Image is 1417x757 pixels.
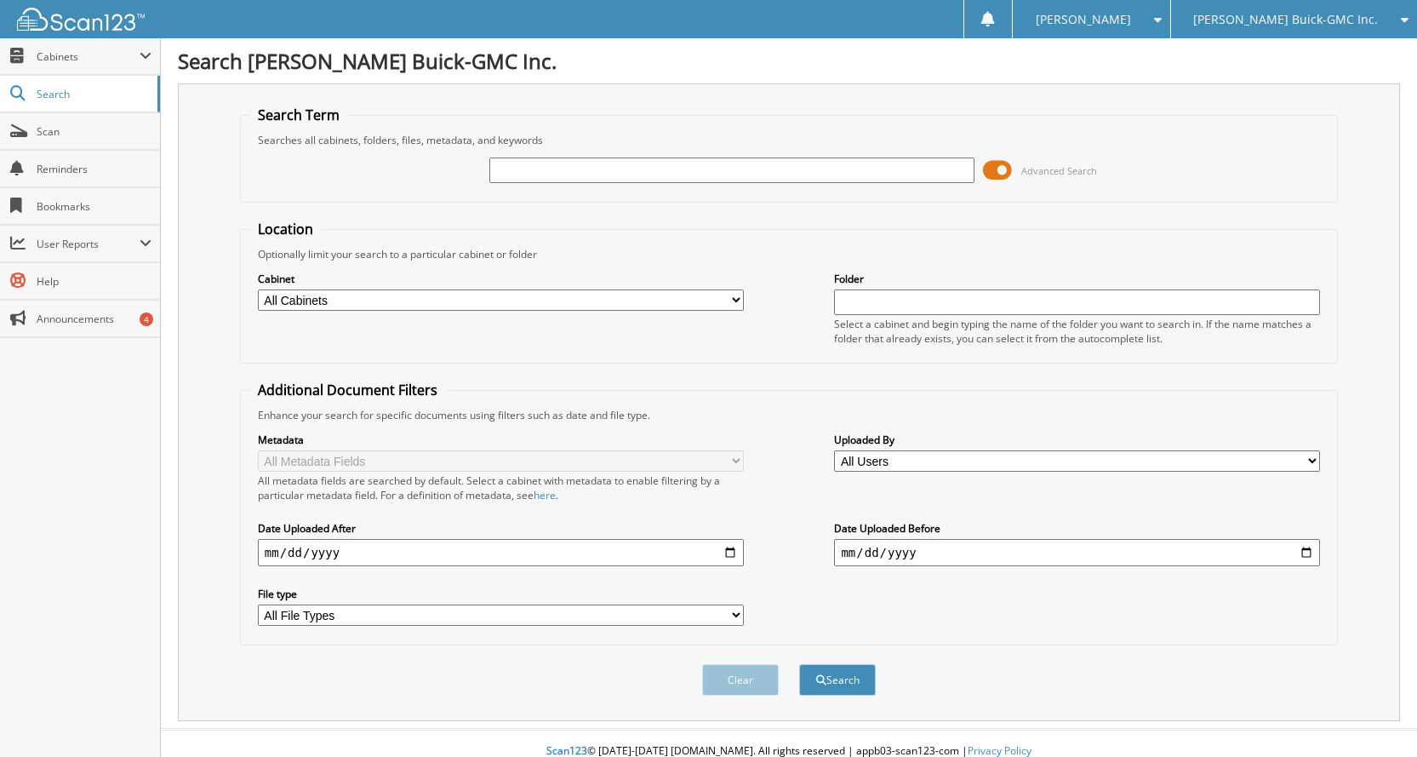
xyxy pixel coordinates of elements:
img: scan123-logo-white.svg [17,8,145,31]
div: 4 [140,313,153,326]
span: Search [37,87,149,101]
a: here [534,488,556,502]
label: Uploaded By [834,433,1320,447]
button: Search [799,664,876,696]
span: Announcements [37,312,151,326]
div: Searches all cabinets, folders, files, metadata, and keywords [249,133,1328,147]
label: File type [258,587,744,601]
span: Advanced Search [1021,164,1097,177]
legend: Search Term [249,106,348,124]
span: Help [37,274,151,289]
div: All metadata fields are searched by default. Select a cabinet with metadata to enable filtering b... [258,473,744,502]
span: [PERSON_NAME] Buick-GMC Inc. [1193,14,1378,25]
label: Folder [834,272,1320,286]
label: Date Uploaded After [258,521,744,536]
span: Bookmarks [37,199,151,214]
label: Cabinet [258,272,744,286]
div: Optionally limit your search to a particular cabinet or folder [249,247,1328,261]
label: Metadata [258,433,744,447]
input: end [834,539,1320,566]
label: Date Uploaded Before [834,521,1320,536]
div: Select a cabinet and begin typing the name of the folder you want to search in. If the name match... [834,317,1320,346]
span: Cabinets [37,49,140,64]
legend: Additional Document Filters [249,381,446,399]
span: [PERSON_NAME] [1036,14,1131,25]
div: Enhance your search for specific documents using filters such as date and file type. [249,408,1328,422]
input: start [258,539,744,566]
button: Clear [702,664,779,696]
legend: Location [249,220,322,238]
span: User Reports [37,237,140,251]
span: Scan [37,124,151,139]
h1: Search [PERSON_NAME] Buick-GMC Inc. [178,47,1400,75]
span: Reminders [37,162,151,176]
